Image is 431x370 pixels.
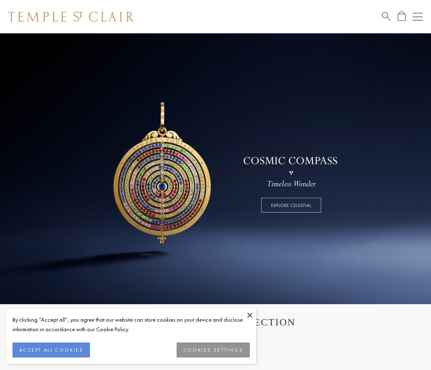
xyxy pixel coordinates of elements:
button: ACCEPT ALL COOKIES [12,342,90,357]
a: Open Shopping Bag [398,11,406,22]
a: Search [382,11,391,22]
button: COOKIES SETTINGS [177,342,250,357]
button: Open navigation [413,12,423,22]
img: Temple St. Clair [8,12,134,22]
div: By clicking “Accept all”, you agree that our website can store cookies on your device and disclos... [12,315,250,334]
